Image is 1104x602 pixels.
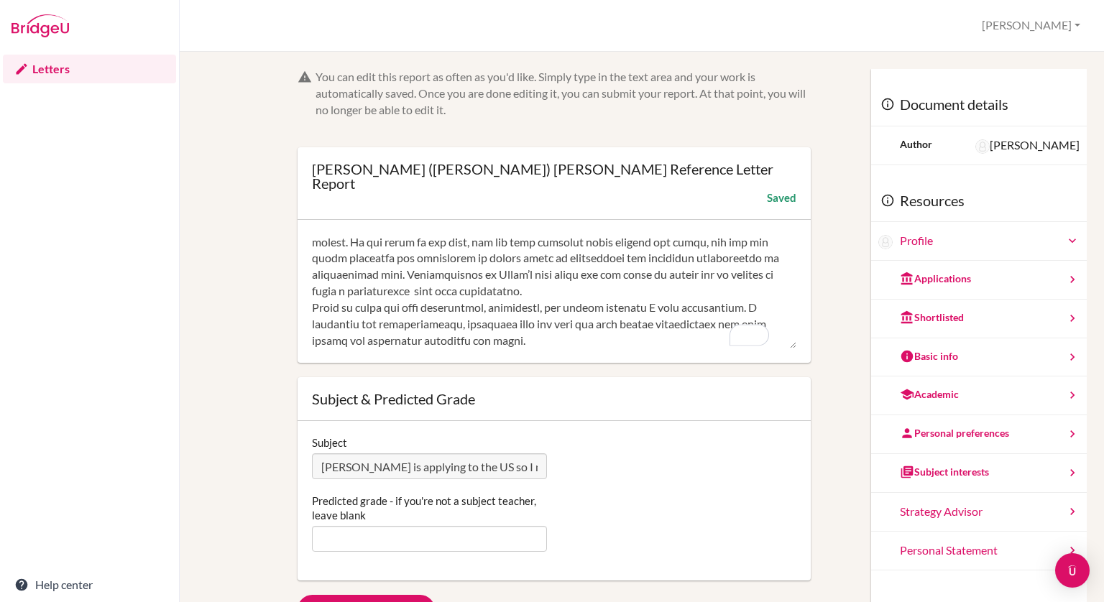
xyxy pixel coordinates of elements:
[871,300,1087,338] a: Shortlisted
[871,376,1087,415] a: Academic
[900,233,1080,249] a: Profile
[900,137,932,152] div: Author
[11,14,69,37] img: Bridge-U
[871,338,1087,377] a: Basic info
[312,435,347,450] label: Subject
[316,69,811,119] div: You can edit this report as often as you'd like. Simply type in the text area and your work is au...
[900,465,989,479] div: Subject interests
[900,387,959,402] div: Academic
[1055,553,1090,588] div: Open Intercom Messenger
[871,261,1087,300] a: Applications
[871,454,1087,493] a: Subject interests
[878,235,893,249] img: Yen Khanh (Alice) Nguyen
[312,162,796,190] div: [PERSON_NAME] ([PERSON_NAME]) [PERSON_NAME] Reference Letter Report
[975,139,990,154] img: Paul Rispin
[900,310,964,325] div: Shortlisted
[767,190,796,205] div: Saved
[900,426,1009,440] div: Personal preferences
[871,180,1087,223] div: Resources
[312,392,796,406] div: Subject & Predicted Grade
[871,493,1087,532] a: Strategy Advisor
[900,272,971,286] div: Applications
[871,83,1087,126] div: Document details
[312,494,547,522] label: Predicted grade - if you're not a subject teacher, leave blank
[975,12,1087,39] button: [PERSON_NAME]
[871,415,1087,454] a: Personal preferences
[871,532,1087,570] a: Personal Statement
[900,349,958,363] div: Basic info
[3,55,176,83] a: Letters
[3,570,176,599] a: Help center
[312,234,796,349] textarea: To enrich screen reader interactions, please activate Accessibility in Grammarly extension settings
[975,137,1080,154] div: [PERSON_NAME]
